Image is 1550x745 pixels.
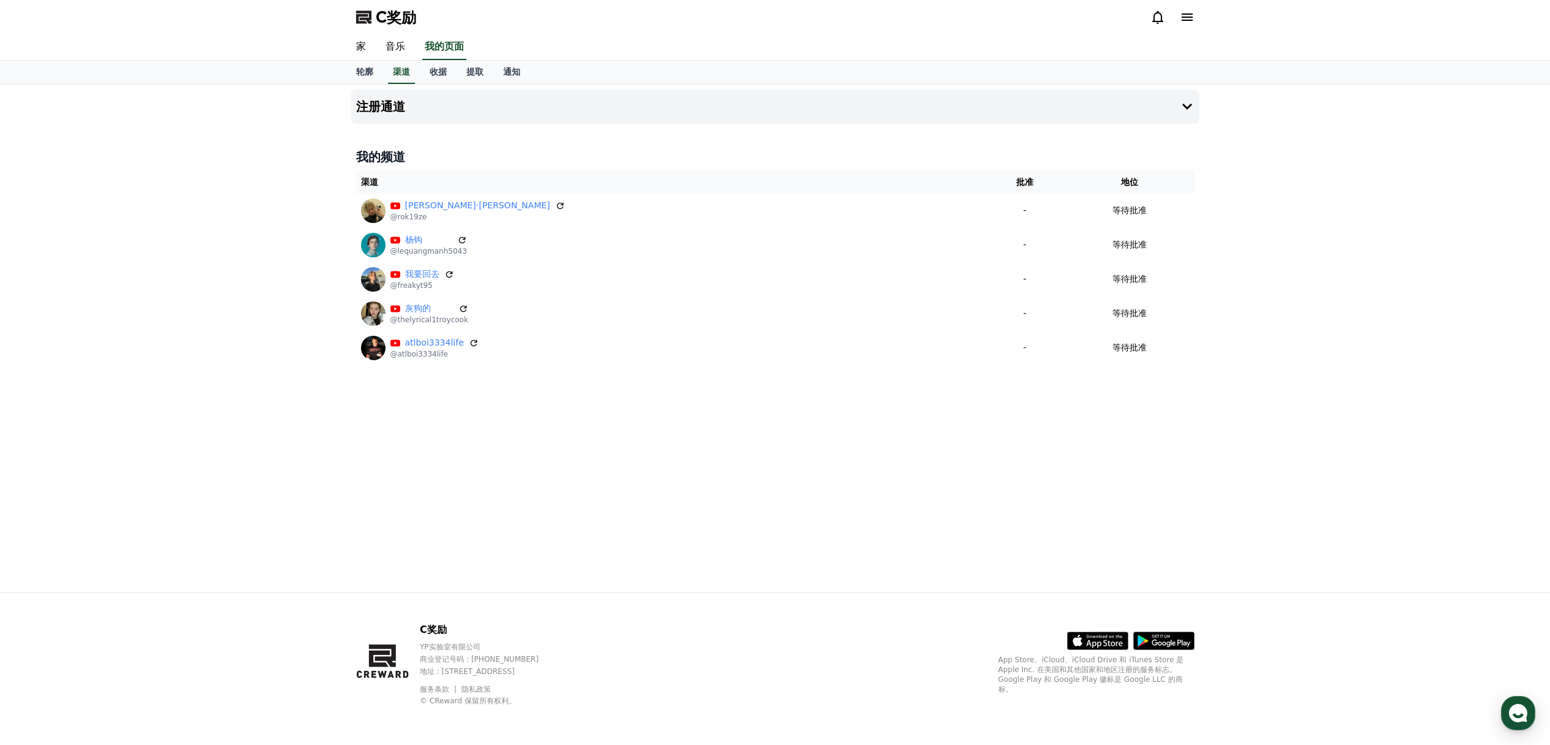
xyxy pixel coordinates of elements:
[356,99,405,114] font: 注册通道
[420,624,447,635] font: C奖励
[361,233,386,257] img: 杨钩
[405,235,422,244] font: 杨钩
[420,61,457,84] a: 收据
[493,61,530,84] a: 通知
[390,213,427,221] font: @rok19ze
[1023,274,1026,284] font: -
[1112,205,1147,215] font: 等待批准
[405,199,550,212] a: [PERSON_NAME]·[PERSON_NAME]
[425,40,464,52] font: 我的页面
[361,177,378,187] font: 渠道
[390,316,468,324] font: @thelyrical1troycook
[1023,205,1026,215] font: -
[393,67,410,77] font: 渠道
[390,247,467,255] font: @lequangmanh5043
[376,34,415,60] a: 音乐
[351,89,1199,124] button: 注册通道
[1112,240,1147,249] font: 等待批准
[462,685,491,694] a: 隐私政策
[390,350,449,358] font: @atlboi3334life
[420,643,481,651] font: YP实验室有限公司
[388,61,415,84] a: 渠道
[420,655,539,664] font: 商业登记号码：[PHONE_NUMBER]
[420,667,515,676] font: 地址 : [STREET_ADDRESS]
[503,67,520,77] font: 通知
[1112,274,1147,284] font: 等待批准
[1112,342,1147,352] font: 等待批准
[1121,177,1138,187] font: 地位
[361,267,386,292] img: 我要回去
[356,7,416,27] a: C奖励
[422,34,466,60] a: 我的页面
[356,40,366,52] font: 家
[430,67,447,77] font: 收据
[361,336,386,360] img: atlboi3334life
[346,61,383,84] a: 轮廓
[1023,240,1026,249] font: -
[405,302,454,315] a: 灰狗的
[405,303,431,313] font: 灰狗的
[466,67,484,77] font: 提取
[356,67,373,77] font: 轮廓
[405,269,439,279] font: 我要回去
[457,61,493,84] a: 提取
[998,656,1184,694] font: App Store、iCloud、iCloud Drive 和 iTunes Store 是 Apple Inc. 在美国和其他国家和地区注册的服务标志。Google Play 和 Google...
[361,301,386,326] img: 灰狗的
[361,199,386,223] img: 布莱克·赫尔
[356,149,405,164] font: 我的频道
[386,40,405,52] font: 音乐
[405,336,464,349] a: atlboi3334life
[346,34,376,60] a: 家
[1023,342,1026,352] font: -
[420,697,516,705] font: © CReward 保留所有权利。
[420,685,449,694] font: 服务条款
[1023,308,1026,318] font: -
[405,233,452,246] a: 杨钩
[420,685,458,694] a: 服务条款
[405,338,464,347] font: atlboi3334life
[405,268,439,281] a: 我要回去
[390,281,433,290] font: @freakyt95
[405,200,550,210] font: [PERSON_NAME]·[PERSON_NAME]
[376,9,416,26] font: C奖励
[1016,177,1033,187] font: 批准
[1112,308,1147,318] font: 等待批准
